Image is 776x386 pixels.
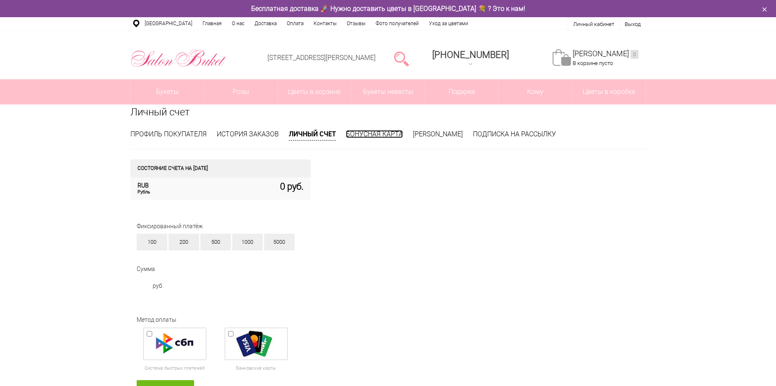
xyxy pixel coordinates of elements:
a: Доставка [249,17,282,30]
a: Уход за цветами [424,17,473,30]
a: История заказов [217,130,279,138]
a: О нас [227,17,249,30]
div: 500 [200,234,231,250]
div: 200 [169,234,199,250]
a: Розы [204,79,278,104]
ins: 0 [631,50,638,59]
a: Букеты [131,79,204,104]
div: 100 [137,234,167,250]
a: Главная [197,17,227,30]
a: Отзывы [342,17,371,30]
h1: Личный счет [130,104,646,120]
div: СОСТОЯНИЕ СЧЕТА НА [DATE] [130,159,311,177]
a: [PERSON_NAME] [573,49,638,59]
a: Выход [625,21,641,27]
label: руб. [133,277,171,303]
div: Система быстрых платежей [143,360,206,375]
a: Контакты [309,17,342,30]
a: Бонусная карта [346,130,403,138]
h3: Фиксированный платёж [137,223,652,230]
div: 0 руб. [280,182,304,191]
span: Кому [498,79,572,104]
a: Подарки [425,79,498,104]
div: Банковские карты [225,360,288,375]
a: Фото получателей [371,17,424,30]
a: [PHONE_NUMBER] [427,47,514,70]
a: [GEOGRAPHIC_DATA] [140,17,197,30]
a: Букеты невесты [351,79,425,104]
a: Профиль покупателя [130,130,207,138]
div: RUB [138,182,150,189]
a: Личный кабинет [573,21,614,27]
div: Рубль [138,189,150,195]
a: Подписка на рассылку [473,130,556,138]
h3: Сумма [137,266,652,272]
a: Оплата [282,17,309,30]
a: Цветы в коробке [572,79,646,104]
a: Цветы в корзине [278,79,351,104]
span: В корзине пусто [573,60,613,66]
div: Бесплатная доставка 🚀 Нужно доставить цветы в [GEOGRAPHIC_DATA] 💐 ? Это к нам! [124,4,652,13]
div: 5000 [264,234,295,250]
a: [STREET_ADDRESS][PERSON_NAME] [267,54,376,62]
a: [PERSON_NAME] [413,130,463,138]
a: Личный счет [289,129,336,141]
div: 1000 [232,234,263,250]
img: Цветы Нижний Новгород [130,47,226,69]
h3: Метод оплаты [137,317,652,323]
span: [PHONE_NUMBER] [432,50,509,60]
